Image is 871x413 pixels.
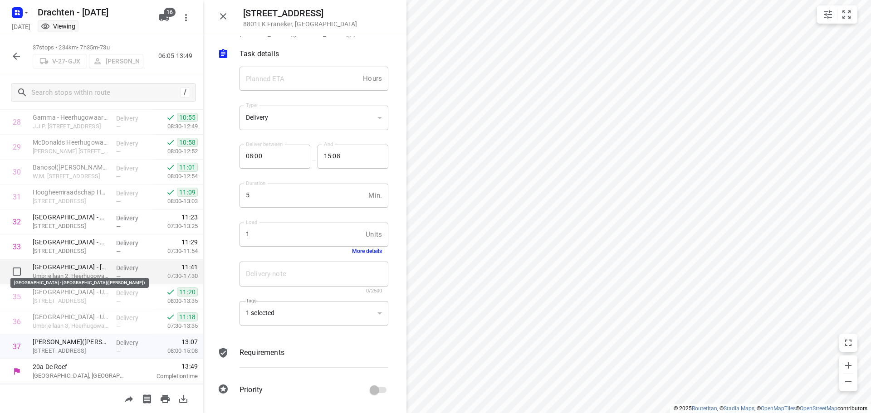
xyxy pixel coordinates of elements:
[153,122,198,131] p: 08:30-12:49
[116,164,150,173] p: Delivery
[120,394,138,403] span: Share route
[116,214,150,223] p: Delivery
[153,197,198,206] p: 08:00-13:03
[240,49,279,59] p: Task details
[116,148,121,155] span: —
[166,188,175,197] svg: Done
[177,113,198,122] span: 10:55
[33,312,109,321] p: [GEOGRAPHIC_DATA] - Umbriellaan 3(Chiel Bood)
[116,288,150,297] p: Delivery
[180,87,190,97] div: /
[33,44,143,52] p: 37 stops • 234km • 7h35m
[181,238,198,247] span: 11:29
[366,229,382,240] p: Units
[153,147,198,156] p: 08:00-12:52
[240,347,284,358] p: Requirements
[31,86,180,100] input: Search stops within route
[366,288,382,294] span: 0/2500
[156,394,174,403] span: Print route
[41,22,75,31] div: You are currently in view mode. To make any changes, go to edit project.
[116,323,121,330] span: —
[153,321,198,330] p: 07:30-13:35
[33,362,127,371] p: 20a De Roef
[181,262,198,272] span: 11:41
[33,113,109,122] p: Gamma - Heerhugowaard(Ben Dekker)
[33,163,109,172] p: Banosol(Jolanda Kruithof)
[13,243,21,251] div: 33
[33,197,109,206] p: Stationsplein 136, Heerhugowaard
[817,5,857,24] div: small contained button group
[116,338,150,347] p: Delivery
[218,49,388,61] div: Task details
[116,313,150,322] p: Delivery
[761,405,796,412] a: OpenMapTiles
[116,273,121,280] span: —
[214,7,232,25] button: Close
[33,238,109,247] p: [GEOGRAPHIC_DATA] - Windmolen([PERSON_NAME])
[116,123,121,130] span: —
[33,247,109,256] p: [STREET_ADDRESS]
[116,348,121,355] span: —
[158,51,196,61] p: 06:05-13:49
[174,394,192,403] span: Download route
[153,222,198,231] p: 07:30-13:25
[166,138,175,147] svg: Done
[33,262,109,272] p: [GEOGRAPHIC_DATA] - [GEOGRAPHIC_DATA]([PERSON_NAME])
[116,238,150,248] p: Delivery
[164,8,176,17] span: 16
[13,118,21,126] div: 28
[138,394,156,403] span: Print shipping labels
[674,405,867,412] li: © 2025 , © , © © contributors
[33,272,109,281] p: Umbriellaan 2, Heerhugowaard
[33,346,109,355] p: Sint Martiniplantsoen 22, Franeker
[181,213,198,222] span: 11:23
[837,5,856,24] button: Fit zoom
[33,222,109,231] p: Middenweg 68, Heerhugowaard
[100,44,109,51] span: 73u
[33,321,109,330] p: Umbriellaan 3, Heerhugowaard
[177,138,198,147] span: 10:58
[724,405,754,412] a: Stadia Maps
[155,9,173,27] button: 16
[116,139,150,148] p: Delivery
[33,287,109,296] p: [GEOGRAPHIC_DATA] - Umbriellaan 6([PERSON_NAME])
[138,362,198,371] span: 13:49
[240,301,388,326] div: 1 selected
[33,337,109,346] p: Accolade Franeker(Marieke Feenstra)
[153,346,198,355] p: 08:00-15:08
[800,405,837,412] a: OpenStreetMap
[218,15,388,39] div: [PERSON_NAME]([PERSON_NAME]), [PHONE_NUMBER], [EMAIL_ADDRESS][DOMAIN_NAME]
[33,213,109,222] p: Huygens College - Middenweg(Jos Muller)
[819,5,837,24] button: Map settings
[177,312,198,321] span: 11:18
[116,189,150,198] p: Delivery
[166,312,175,321] svg: Done
[33,371,127,380] p: [GEOGRAPHIC_DATA], [GEOGRAPHIC_DATA]
[352,248,382,254] button: More details
[116,114,150,123] p: Delivery
[243,8,357,19] h5: [STREET_ADDRESS]
[692,405,717,412] a: Routetitan
[177,188,198,197] span: 11:09
[116,223,121,230] span: —
[8,262,26,281] span: Select
[116,298,121,305] span: —
[13,342,21,351] div: 37
[153,296,198,306] p: 08:00-13:35
[240,384,263,395] p: Priority
[363,73,382,84] p: Hours
[33,122,109,131] p: J.J.P. Oudweg 16, Heerhugowaard
[166,113,175,122] svg: Done
[310,157,318,164] p: —
[116,173,121,180] span: —
[33,138,109,147] p: McDonalds Heerhugowaard(McDonald's Heerhugowaard)
[240,106,388,131] div: Delivery
[138,372,198,381] p: Completion time
[368,190,382,201] p: Min.
[116,263,150,272] p: Delivery
[13,317,21,326] div: 36
[116,248,121,255] span: —
[218,347,388,374] div: Requirements
[177,287,198,296] span: 11:20
[181,337,198,346] span: 13:07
